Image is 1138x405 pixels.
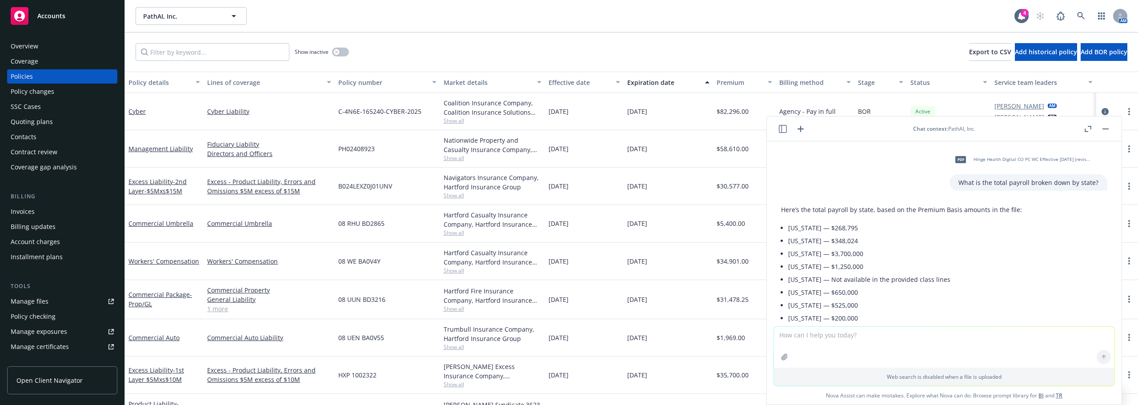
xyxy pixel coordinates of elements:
[444,98,541,117] div: Coalition Insurance Company, Coalition Insurance Solutions (Carrier)
[974,156,1090,162] span: Hinge Health Digital CO PC WC Effective [DATE] (revised 9.22).pdf
[444,248,541,267] div: Hartford Casualty Insurance Company, Hartford Insurance Group
[549,370,569,380] span: [DATE]
[207,295,331,304] a: General Liability
[338,144,375,153] span: PH02408923
[779,107,836,116] span: Agency - Pay in full
[1124,369,1134,380] a: more
[338,219,385,228] span: 08 RHU BD2865
[7,220,117,234] a: Billing updates
[907,72,991,93] button: Status
[444,210,541,229] div: Hartford Casualty Insurance Company, Hartford Insurance Group
[779,373,1109,381] p: Web search is disabled when a file is uploaded
[128,219,193,228] a: Commercial Umbrella
[7,282,117,291] div: Tools
[128,366,184,384] span: - 1st Layer $5Mxs$10M
[11,69,33,84] div: Policies
[717,181,749,191] span: $30,577.00
[338,78,426,87] div: Policy number
[440,72,545,93] button: Market details
[338,370,377,380] span: HXP 1002322
[1021,9,1029,17] div: 4
[11,340,69,354] div: Manage certificates
[11,294,48,309] div: Manage files
[7,54,117,68] a: Coverage
[128,107,146,116] a: Cyber
[549,333,569,342] span: [DATE]
[338,295,385,304] span: 08 UUN BD3216
[788,325,1107,337] li: [US_STATE] — $950,000
[788,312,1107,325] li: [US_STATE] — $200,000
[717,144,749,153] span: $58,610.00
[11,205,35,219] div: Invoices
[11,160,77,174] div: Coverage gap analysis
[627,181,647,191] span: [DATE]
[994,78,1082,87] div: Service team leaders
[717,107,749,116] span: $82,296.00
[717,78,763,87] div: Premium
[713,72,776,93] button: Premium
[11,355,56,369] div: Manage claims
[11,115,53,129] div: Quoting plans
[207,257,331,266] a: Workers' Compensation
[788,260,1107,273] li: [US_STATE] — $1,250,000
[11,100,41,114] div: SSC Cases
[717,333,745,342] span: $1,969.00
[1038,392,1044,399] a: BI
[11,145,57,159] div: Contract review
[1031,7,1049,25] a: Start snowing
[624,72,713,93] button: Expiration date
[11,39,38,53] div: Overview
[128,177,187,195] a: Excess Liability
[444,325,541,343] div: Trumbull Insurance Company, Hartford Insurance Group
[128,290,192,308] span: - Prop/GL
[7,205,117,219] a: Invoices
[7,325,117,339] a: Manage exposures
[444,362,541,381] div: [PERSON_NAME] Excess Insurance Company, [PERSON_NAME] Insurance Group
[7,160,117,174] a: Coverage gap analysis
[207,107,331,116] a: Cyber Liability
[207,365,331,384] a: Excess - Product Liability, Errors and Omissions $5M excess of $10M
[549,257,569,266] span: [DATE]
[207,219,331,228] a: Commercial Umbrella
[1124,181,1134,192] a: more
[444,136,541,154] div: Nationwide Property and Casualty Insurance Company, Nationwide Insurance Company
[338,181,392,191] span: B024LEXZ0J01UNV
[545,72,624,93] button: Effective date
[207,140,331,149] a: Fiduciary Liability
[1124,106,1134,117] a: more
[128,144,193,153] a: Management Liability
[11,220,56,234] div: Billing updates
[125,72,204,93] button: Policy details
[7,84,117,99] a: Policy changes
[204,72,335,93] button: Lines of coverage
[444,267,541,274] span: Show all
[1056,392,1062,399] a: TR
[136,7,247,25] button: PathAI, Inc.
[7,130,117,144] a: Contacts
[858,78,894,87] div: Stage
[627,219,647,228] span: [DATE]
[335,72,440,93] button: Policy number
[7,355,117,369] a: Manage claims
[207,333,331,342] a: Commercial Auto Liability
[7,294,117,309] a: Manage files
[295,48,329,56] span: Show inactive
[444,229,541,237] span: Show all
[1081,43,1127,61] button: Add BOR policy
[338,107,421,116] span: C-4N6E-165240-CYBER-2025
[1015,48,1077,56] span: Add historical policy
[7,115,117,129] a: Quoting plans
[207,149,331,158] a: Directors and Officers
[207,304,331,313] a: 1 more
[913,125,947,132] span: Chat context
[11,309,56,324] div: Policy checking
[549,78,610,87] div: Effective date
[1124,256,1134,266] a: more
[627,295,647,304] span: [DATE]
[627,257,647,266] span: [DATE]
[128,78,190,87] div: Policy details
[788,221,1107,234] li: [US_STATE] — $268,795
[444,173,541,192] div: Navigators Insurance Company, Hartford Insurance Group
[1072,7,1090,25] a: Search
[788,286,1107,299] li: [US_STATE] — $650,000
